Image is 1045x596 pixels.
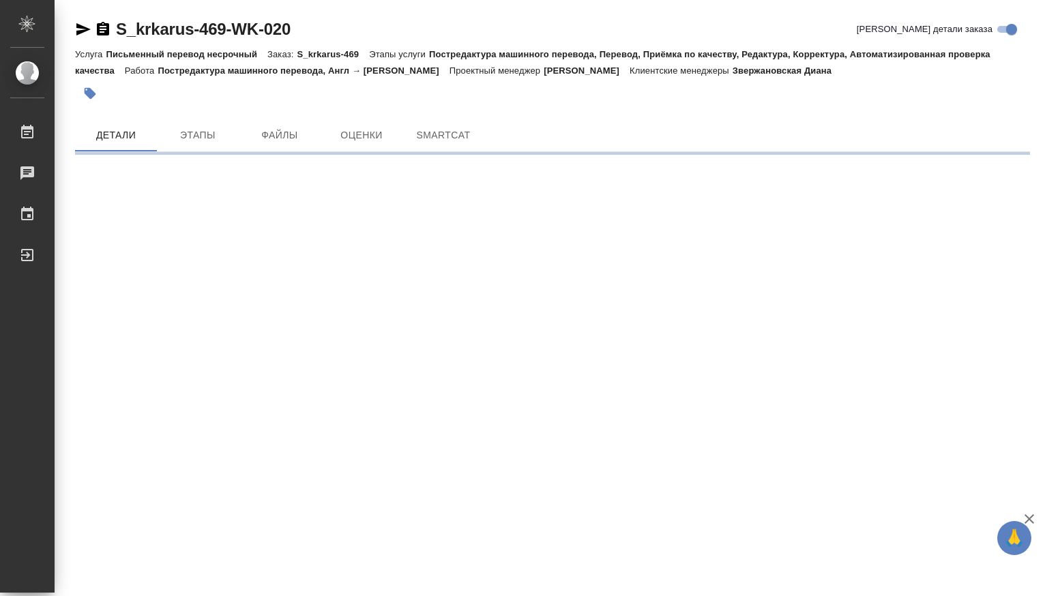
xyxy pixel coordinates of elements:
a: S_krkarus-469-WK-020 [116,20,291,38]
p: Клиентские менеджеры [630,65,733,76]
p: Письменный перевод несрочный [106,49,267,59]
span: Этапы [165,127,231,144]
button: Скопировать ссылку для ЯМессенджера [75,21,91,38]
p: Проектный менеджер [450,65,544,76]
p: Этапы услуги [369,49,429,59]
p: Работа [125,65,158,76]
span: 🙏 [1003,524,1026,552]
button: 🙏 [997,521,1031,555]
p: [PERSON_NAME] [544,65,630,76]
span: Детали [83,127,149,144]
p: Услуга [75,49,106,59]
p: Постредактура машинного перевода, Англ → [PERSON_NAME] [158,65,449,76]
p: Звержановская Диана [733,65,842,76]
span: [PERSON_NAME] детали заказа [857,23,992,36]
span: Оценки [329,127,394,144]
button: Скопировать ссылку [95,21,111,38]
p: Постредактура машинного перевода, Перевод, Приёмка по качеству, Редактура, Корректура, Автоматизи... [75,49,990,76]
p: Заказ: [267,49,297,59]
button: Добавить тэг [75,78,105,108]
p: S_krkarus-469 [297,49,369,59]
span: Файлы [247,127,312,144]
span: SmartCat [411,127,476,144]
